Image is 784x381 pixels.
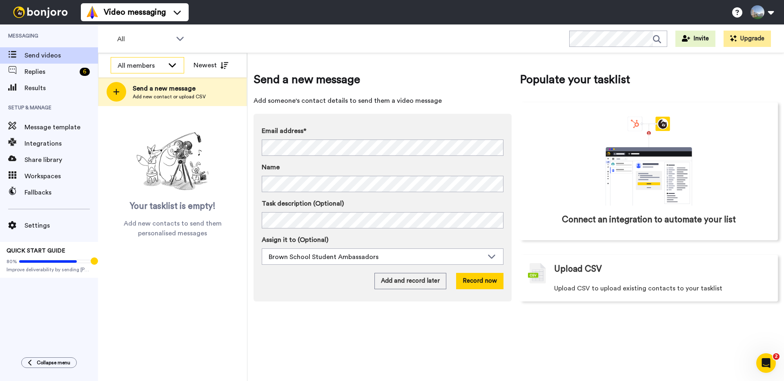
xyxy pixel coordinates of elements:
label: Email address* [262,126,503,136]
span: Send a new message [254,71,512,88]
span: Send videos [24,51,98,60]
div: 6 [80,68,90,76]
div: Tooltip anchor [91,257,98,265]
img: bj-logo-header-white.svg [10,7,71,18]
span: QUICK START GUIDE [7,248,65,254]
span: Integrations [24,139,98,148]
span: Upload CSV to upload existing contacts to your tasklist [554,284,722,293]
button: Record now [456,273,503,289]
img: vm-color.svg [86,6,99,19]
span: Results [24,83,98,93]
label: Task description (Optional) [262,199,503,208]
span: Message template [24,122,98,132]
button: Invite [675,31,715,47]
span: 2 [773,353,780,360]
span: Add new contact or upload CSV [133,93,206,100]
span: Add new contacts to send them personalised messages [110,219,235,238]
span: All [117,34,172,44]
span: Populate your tasklist [520,71,778,88]
iframe: Intercom live chat [756,353,776,373]
button: Upgrade [724,31,771,47]
span: Name [262,162,280,172]
span: Improve deliverability by sending [PERSON_NAME]’s from your own email [7,266,91,273]
span: Share library [24,155,98,165]
span: Upload CSV [554,263,602,275]
button: Collapse menu [21,357,77,368]
span: 80% [7,258,17,265]
span: Collapse menu [37,359,70,366]
img: ready-set-action.png [132,129,214,194]
span: Replies [24,67,76,77]
img: csv-grey.png [528,263,546,284]
span: Workspaces [24,171,98,181]
span: Video messaging [104,7,166,18]
span: Send a new message [133,84,206,93]
button: Newest [187,57,234,73]
div: Brown School Student Ambassadors [269,252,483,262]
span: Connect an integration to automate your list [562,214,736,226]
span: Your tasklist is empty! [130,200,216,213]
div: All members [118,61,164,71]
label: Assign it to (Optional) [262,235,503,245]
div: animation [588,117,710,206]
span: Add someone's contact details to send them a video message [254,96,512,106]
button: Add and record later [374,273,446,289]
span: Fallbacks [24,188,98,197]
span: Settings [24,221,98,230]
